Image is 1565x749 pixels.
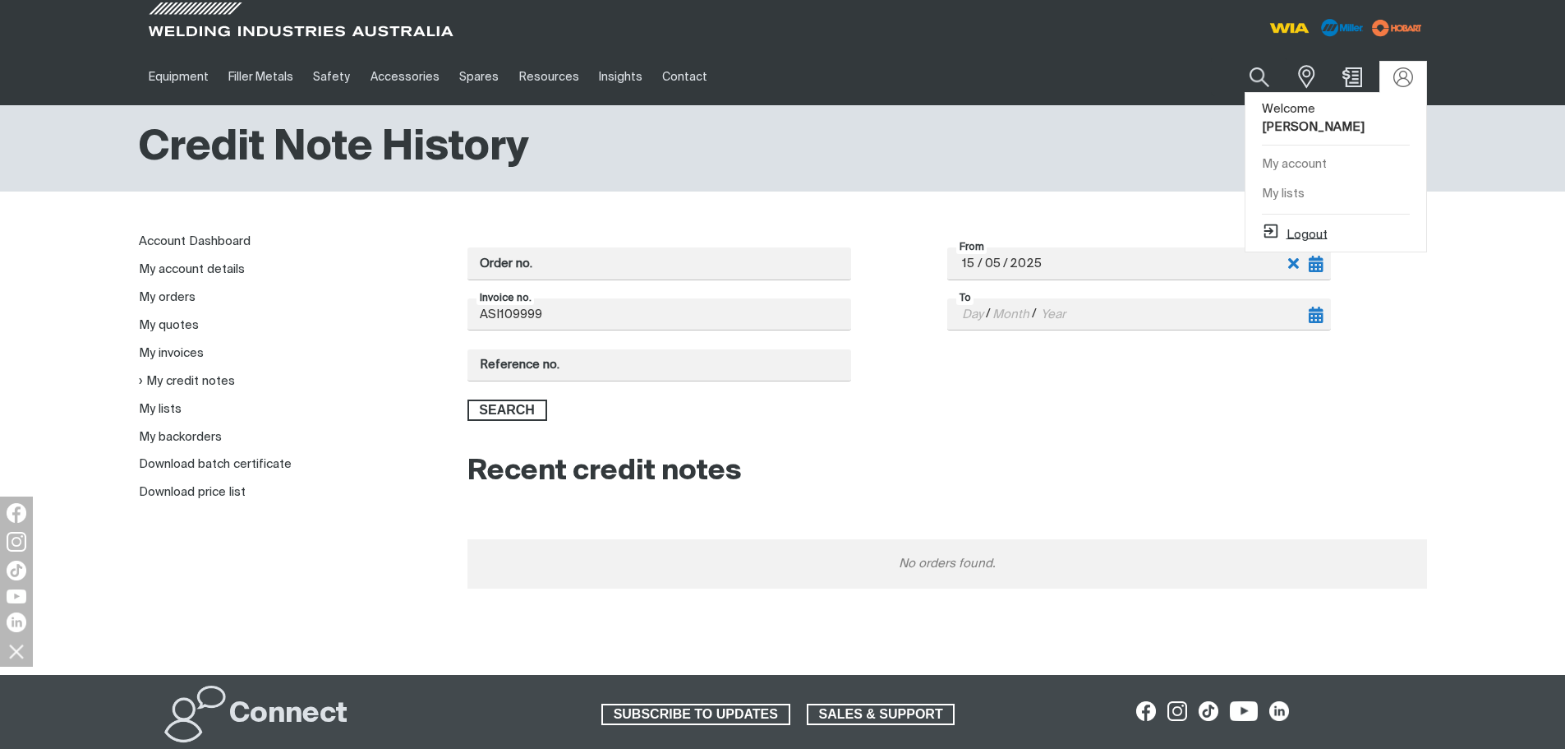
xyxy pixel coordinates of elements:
[7,613,26,632] img: LinkedIn
[139,319,199,331] a: My quotes
[139,49,219,105] a: Equipment
[1262,121,1365,133] b: [PERSON_NAME]
[1304,248,1328,279] button: Toggle calendar
[303,49,360,105] a: Safety
[1008,248,1043,279] input: Year
[1262,103,1365,134] span: Welcome
[1304,299,1328,330] button: Toggle calendar
[960,248,978,279] input: Day
[467,454,1427,490] h2: Recent credit notes
[601,704,790,725] a: SUBSCRIBE TO UPDATES
[139,263,245,275] a: My account details
[229,696,348,733] h2: Connect
[139,458,292,470] a: Download batch certificate
[509,49,588,105] a: Resources
[983,248,1003,279] input: Month
[449,49,509,105] a: Spares
[991,299,1032,330] input: Month
[1231,58,1287,96] button: Search products
[7,503,26,523] img: Facebook
[603,704,789,725] span: SUBSCRIBE TO UPDATES
[1245,150,1426,180] a: My account
[7,532,26,552] img: Instagram
[467,539,1427,589] div: No orders found.
[139,374,235,388] a: My credit notes
[1211,58,1287,96] input: Product name or item number...
[139,49,1105,105] nav: Main
[139,347,204,359] a: My invoices
[139,431,222,443] a: My backorders
[589,49,652,105] a: Insights
[807,704,955,725] a: SALES & SUPPORT
[652,49,717,105] a: Contact
[219,49,303,105] a: Filler Metals
[139,229,441,507] nav: My account
[1245,179,1426,210] a: My lists
[1283,248,1305,279] button: Clear selected date
[139,486,246,498] a: Download price list
[139,122,529,175] h1: Credit Note History
[1037,299,1070,330] input: Year
[1367,16,1427,40] img: miller
[467,400,547,421] button: Search credit notes
[361,49,449,105] a: Accessories
[7,561,26,580] img: TikTok
[2,637,30,665] img: hide socials
[960,299,986,330] input: Day
[139,403,182,415] a: My lists
[7,589,26,603] img: YouTube
[139,291,196,303] a: My orders
[139,235,251,247] a: Account Dashboard
[1339,67,1365,87] a: Shopping cart (0 product(s))
[808,704,954,725] span: SALES & SUPPORT
[1262,222,1328,242] button: Logout
[469,400,545,421] span: Search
